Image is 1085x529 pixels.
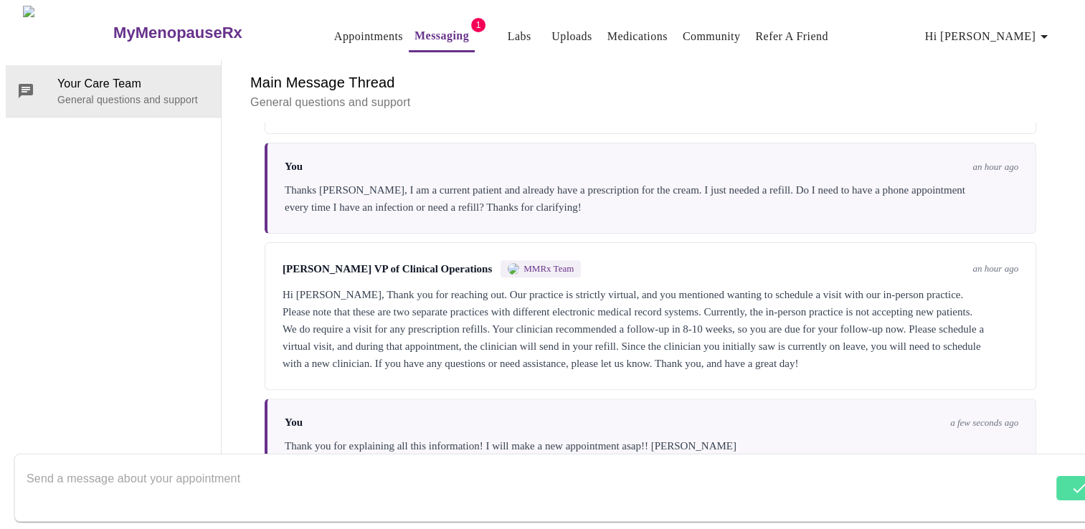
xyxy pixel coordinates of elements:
[285,181,1018,216] div: Thanks [PERSON_NAME], I am a current patient and already have a prescription for the cream. I jus...
[551,27,592,47] a: Uploads
[6,65,221,117] div: Your Care TeamGeneral questions and support
[409,22,475,52] button: Messaging
[972,161,1018,173] span: an hour ago
[57,75,209,92] span: Your Care Team
[113,24,242,42] h3: MyMenopauseRx
[508,263,519,275] img: MMRX
[250,94,1051,111] p: General questions and support
[607,27,668,47] a: Medications
[523,263,574,275] span: MMRx Team
[57,92,209,107] p: General questions and support
[285,161,303,173] span: You
[755,27,828,47] a: Refer a Friend
[972,263,1018,275] span: an hour ago
[546,22,598,51] button: Uploads
[27,464,1053,510] textarea: Send a message about your appointment
[283,263,492,275] span: [PERSON_NAME] VP of Clinical Operations
[328,22,409,51] button: Appointments
[950,417,1018,429] span: a few seconds ago
[602,22,673,51] button: Medications
[677,22,747,51] button: Community
[285,416,303,429] span: You
[414,26,469,46] a: Messaging
[749,22,834,51] button: Refer a Friend
[919,22,1058,51] button: Hi [PERSON_NAME]
[23,6,112,59] img: MyMenopauseRx Logo
[508,27,531,47] a: Labs
[112,8,300,58] a: MyMenopauseRx
[496,22,542,51] button: Labs
[471,18,485,32] span: 1
[283,286,1018,372] div: Hi [PERSON_NAME], Thank you for reaching out. Our practice is strictly virtual, and you mentioned...
[334,27,403,47] a: Appointments
[925,27,1053,47] span: Hi [PERSON_NAME]
[683,27,741,47] a: Community
[285,437,1018,454] div: Thank you for explaining all this information! I will make a new appointment asap!! [PERSON_NAME]
[250,71,1051,94] h6: Main Message Thread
